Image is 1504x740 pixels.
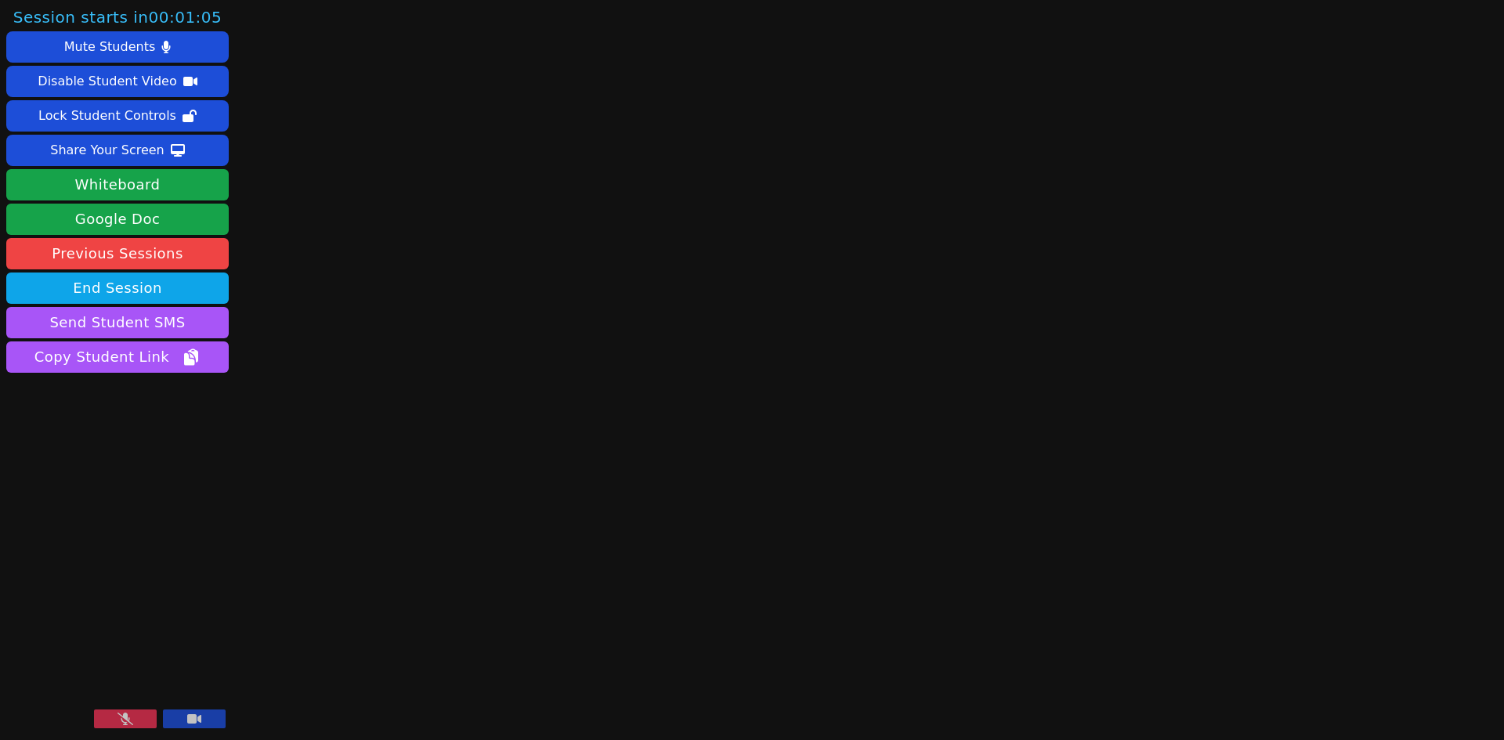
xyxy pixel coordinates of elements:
a: Google Doc [6,204,229,235]
button: Lock Student Controls [6,100,229,132]
button: Copy Student Link [6,341,229,373]
button: Disable Student Video [6,66,229,97]
time: 00:01:05 [148,8,222,27]
div: Lock Student Controls [38,103,176,128]
button: Share Your Screen [6,135,229,166]
div: Mute Students [64,34,155,60]
div: Share Your Screen [50,138,164,163]
span: Session starts in [13,6,222,28]
a: Previous Sessions [6,238,229,269]
button: Whiteboard [6,169,229,200]
button: Mute Students [6,31,229,63]
button: Send Student SMS [6,307,229,338]
span: Copy Student Link [34,346,201,368]
button: End Session [6,273,229,304]
div: Disable Student Video [38,69,176,94]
